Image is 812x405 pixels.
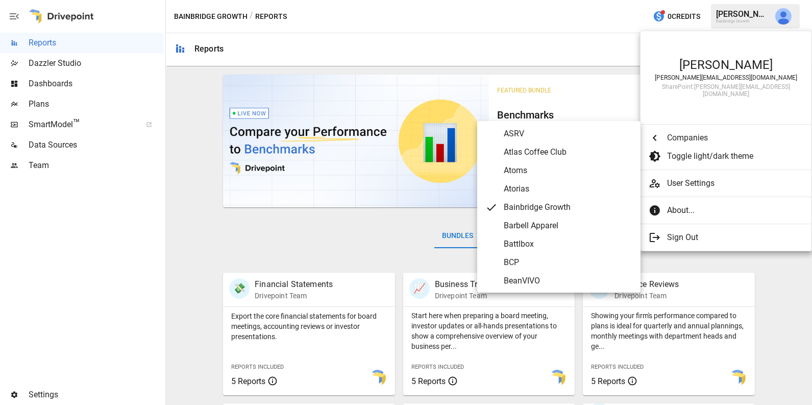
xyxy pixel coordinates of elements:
span: Toggle light/dark theme [667,150,796,162]
div: SharePoint: [PERSON_NAME][EMAIL_ADDRESS][DOMAIN_NAME] [651,83,801,98]
span: Barbell Apparel [504,220,632,232]
span: About... [667,204,796,217]
span: BeanVIVO [504,275,632,287]
span: BCP [504,256,632,269]
span: Companies [667,132,796,144]
div: [PERSON_NAME][EMAIL_ADDRESS][DOMAIN_NAME] [651,74,801,81]
span: Sign Out [667,231,796,244]
div: [PERSON_NAME] [651,58,801,72]
span: Atorias [504,183,632,195]
span: Battlbox [504,238,632,250]
span: ASRV [504,128,632,140]
span: Atlas Coffee Club [504,146,632,158]
span: User Settings [667,177,803,189]
span: Bainbridge Growth [504,201,632,213]
span: Atoms [504,164,632,177]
